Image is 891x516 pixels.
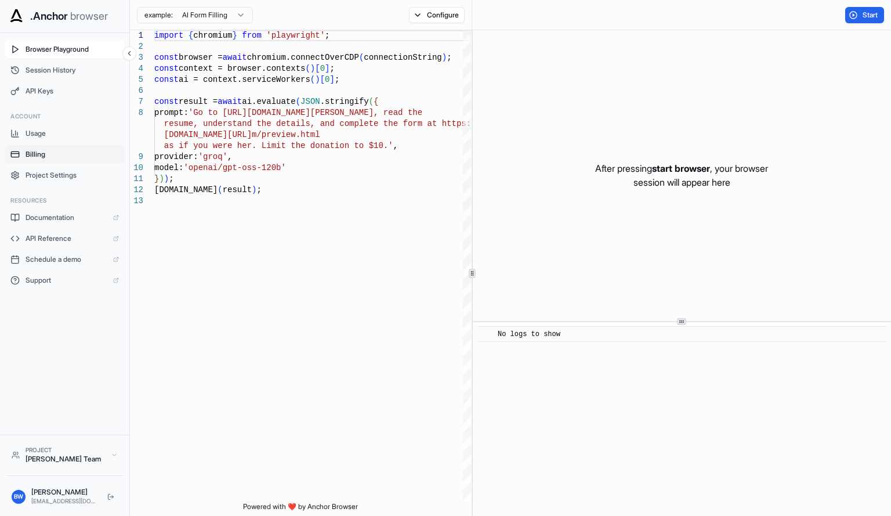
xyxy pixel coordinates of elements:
span: Usage [26,129,119,138]
button: Start [845,7,884,23]
span: prompt: [154,108,189,117]
button: Billing [5,145,125,164]
span: ​ [483,329,489,340]
button: Configure [409,7,465,23]
button: Project Settings [5,166,125,185]
span: context = browser.contexts [179,64,305,73]
span: provider: [154,152,198,161]
span: ai = context.serviceWorkers [179,75,310,84]
span: ) [252,185,256,194]
span: { [374,97,378,106]
div: 10 [130,163,143,174]
span: Documentation [26,213,107,222]
button: Session History [5,61,125,80]
div: 13 [130,196,143,207]
span: Powered with ❤️ by Anchor Browser [243,502,358,516]
span: BW [14,492,23,501]
a: Schedule a demo [5,250,125,269]
div: 1 [130,30,143,41]
span: ) [442,53,447,62]
span: 0 [320,64,325,73]
span: ) [315,75,320,84]
span: 'openai/gpt-oss-120b' [183,163,285,172]
span: ( [218,185,222,194]
span: [DOMAIN_NAME][URL] [164,130,252,139]
span: const [154,97,179,106]
span: chromium [193,31,232,40]
span: JSON [300,97,320,106]
p: After pressing , your browser session will appear here [595,161,768,189]
div: 9 [130,151,143,163]
span: 'groq' [198,152,227,161]
span: ; [256,185,261,194]
span: start browser [652,163,710,174]
span: ] [329,75,334,84]
span: ai.evaluate [242,97,295,106]
button: Logout [104,490,118,504]
div: [PERSON_NAME] [31,488,98,497]
span: [DOMAIN_NAME] [154,185,218,194]
span: result [223,185,252,194]
span: result = [179,97,218,106]
span: ; [329,64,334,73]
span: ( [296,97,300,106]
span: ad the [393,108,422,117]
div: 11 [130,174,143,185]
a: Support [5,271,125,290]
span: connectionString [364,53,441,62]
span: Project Settings [26,171,119,180]
span: { [189,31,193,40]
a: API Reference [5,229,125,248]
span: const [154,64,179,73]
span: browser = [179,53,223,62]
span: Start [863,10,879,20]
span: const [154,75,179,84]
div: Project [26,446,105,454]
div: 7 [130,96,143,107]
span: , [393,141,398,150]
span: 0 [325,75,329,84]
span: await [223,53,247,62]
span: import [154,31,183,40]
span: [ [320,75,325,84]
a: Documentation [5,208,125,227]
span: resume, understand the details, and complete the f [164,119,408,128]
span: , [227,152,232,161]
span: chromium.connectOverCDP [247,53,359,62]
h3: Resources [10,196,119,205]
span: ) [159,174,164,183]
span: ( [369,97,374,106]
span: await [218,97,242,106]
span: ( [359,53,364,62]
div: 8 [130,107,143,118]
span: orm at https:// [408,119,481,128]
h3: Account [10,112,119,121]
span: ; [325,31,329,40]
span: } [232,31,237,40]
div: [PERSON_NAME] Team [26,454,105,464]
div: 4 [130,63,143,74]
span: API Keys [26,86,119,96]
span: ) [310,64,315,73]
span: as if you were her. Limit the donation to $10.' [164,141,393,150]
button: Browser Playground [5,40,125,59]
span: Billing [26,150,119,159]
span: .stringify [320,97,369,106]
span: Session History [26,66,119,75]
img: Anchor Icon [7,7,26,26]
span: Browser Playground [26,45,119,54]
div: [EMAIL_ADDRESS][DOMAIN_NAME] [31,497,98,506]
span: 'playwright' [266,31,325,40]
span: Support [26,276,107,285]
span: example: [144,10,173,20]
button: Usage [5,124,125,143]
span: ) [164,174,169,183]
div: 2 [130,41,143,52]
button: Project[PERSON_NAME] Team [6,441,124,468]
span: from [242,31,262,40]
button: API Keys [5,82,125,100]
span: ; [335,75,339,84]
span: API Reference [26,234,107,243]
span: m/preview.html [252,130,320,139]
span: ; [447,53,451,62]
